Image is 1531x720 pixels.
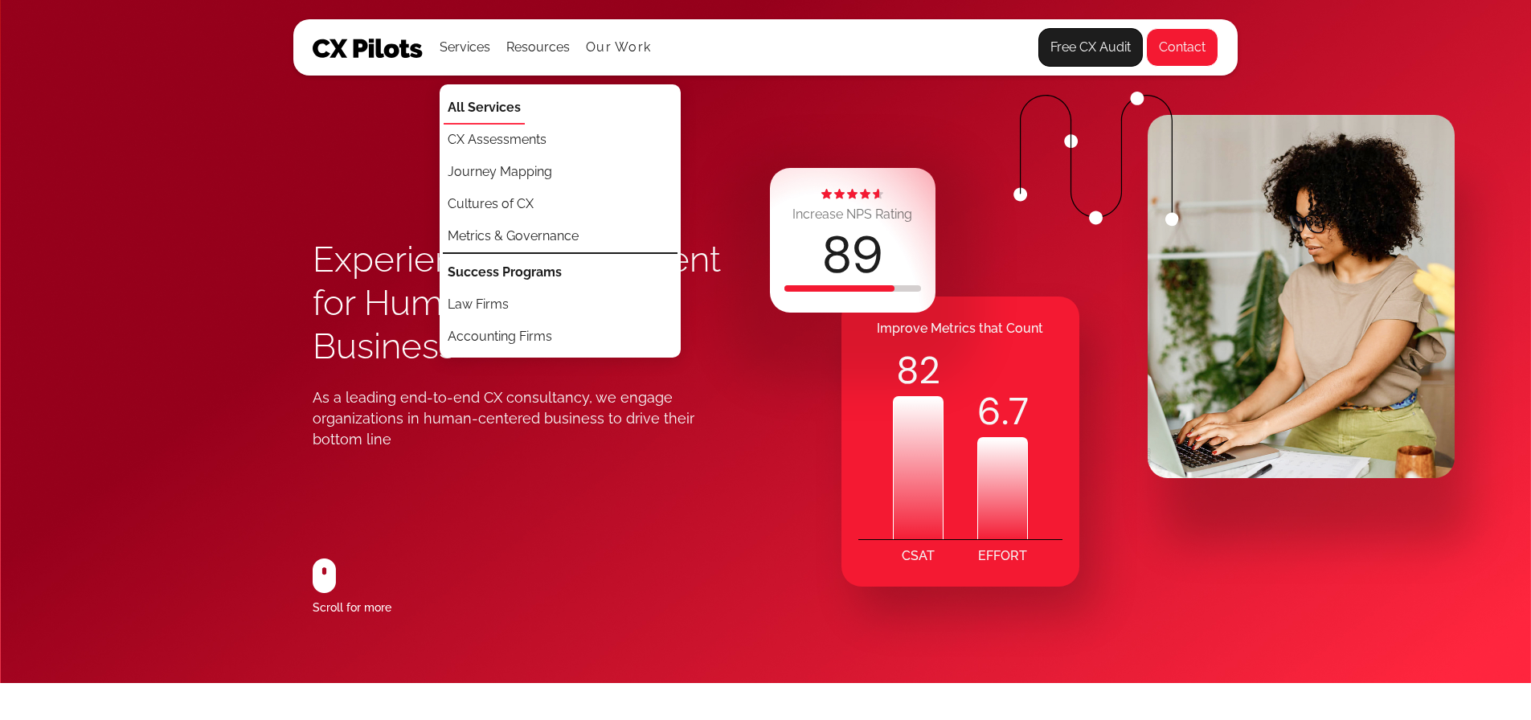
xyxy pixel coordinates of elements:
[440,84,681,358] nav: Services
[902,540,935,572] div: CSAT
[1146,28,1218,67] a: Contact
[792,203,912,226] div: Increase NPS Rating
[444,189,538,221] a: Cultures of CX
[977,386,1001,437] code: 6
[448,100,521,115] strong: All Services
[444,88,525,125] a: All Services
[1038,28,1143,67] a: Free CX Audit
[821,230,883,281] div: 89
[978,540,1027,572] div: EFFORT
[977,386,1028,437] div: .
[586,40,651,55] a: Our Work
[444,157,556,189] a: Journey Mapping
[506,20,570,75] div: Resources
[440,36,490,59] div: Services
[313,596,391,619] div: Scroll for more
[1009,386,1029,437] code: 7
[448,264,562,280] strong: Success Programs
[444,289,513,321] a: Law Firms
[444,321,556,354] a: Accounting Firms
[444,253,566,289] a: Success Programs
[444,125,551,157] a: CX Assessments
[506,36,570,59] div: Resources
[841,313,1079,345] div: Improve Metrics that Count
[444,221,583,253] a: Metrics & Governance
[440,20,490,75] div: Services
[313,238,766,368] h1: Experience Management for Human-Centered Business
[893,345,944,396] div: 82
[313,387,727,450] div: As a leading end-to-end CX consultancy, we engage organizations in human-centered business to dri...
